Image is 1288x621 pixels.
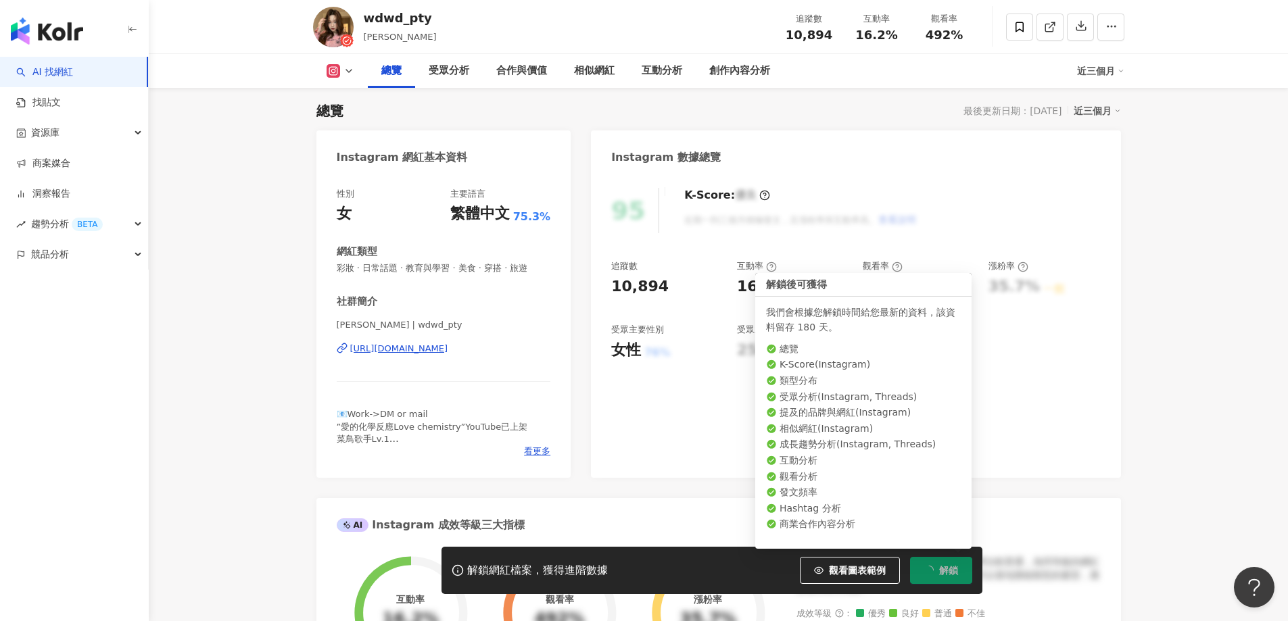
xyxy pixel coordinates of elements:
div: 觀看率 [919,12,970,26]
span: 資源庫 [31,118,59,148]
span: 10,894 [786,28,832,42]
div: 受眾主要年齡 [737,324,790,336]
button: 觀看圖表範例 [800,557,900,584]
span: 看更多 [524,445,550,457]
div: 互動率 [737,260,777,272]
div: 網紅類型 [337,245,377,259]
a: 商案媒合 [16,157,70,170]
a: searchAI 找網紅 [16,66,73,79]
img: KOL Avatar [313,7,354,47]
div: 受眾主要性別 [611,324,664,336]
div: 成效等級 ： [796,609,1101,619]
span: loading [922,564,936,577]
span: 解鎖 [939,565,958,576]
div: 觀看率 [546,594,574,605]
div: 漲粉率 [988,260,1028,272]
div: 互動分析 [642,63,682,79]
div: 追蹤數 [784,12,835,26]
span: 競品分析 [31,239,69,270]
div: AI [337,518,369,532]
div: BETA [72,218,103,231]
div: 近三個月 [1074,102,1121,120]
img: logo [11,18,83,45]
span: 趨勢分析 [31,209,103,239]
div: Instagram 數據總覽 [611,150,721,165]
span: 良好 [889,609,919,619]
div: 繁體中文 [450,203,510,224]
span: 優秀 [856,609,886,619]
div: 女性 [611,340,641,361]
span: [PERSON_NAME] [364,32,437,42]
div: 商業合作內容覆蓋比例 [863,324,951,336]
div: 解鎖網紅檔案，獲得進階數據 [467,564,608,578]
div: 女 [337,203,352,224]
div: 總覽 [381,63,402,79]
div: 創作內容分析 [709,63,770,79]
div: 相似網紅 [574,63,615,79]
div: 近三個月 [1077,60,1124,82]
span: 75.3% [513,209,551,224]
span: 492% [926,28,963,42]
div: K-Score : [684,188,770,203]
button: 解鎖 [910,557,972,584]
div: 追蹤數 [611,260,638,272]
div: 性別 [337,188,354,200]
span: 不佳 [955,609,985,619]
div: 16.2% [737,276,788,297]
a: 找貼文 [16,96,61,109]
div: wdwd_pty [364,9,437,26]
span: 📧Work->DM or mail ”愛的化學反應Love chemistry”YouTube已上架 菜鳥歌手Lv.1 - 演出｜模特｜各式拍攝邀約🆗 [EMAIL_ADDRESS][DOMAI... [337,409,528,480]
div: 合作與價值 [496,63,547,79]
div: Instagram 網紅基本資料 [337,150,468,165]
div: 社群簡介 [337,295,377,309]
div: 互動率 [851,12,903,26]
div: 主要語言 [450,188,485,200]
div: 最後更新日期：[DATE] [963,105,1062,116]
div: 觀看率 [863,260,903,272]
span: rise [16,220,26,229]
div: Instagram 成效等級三大指標 [337,518,525,532]
div: 漲粉率 [694,594,722,605]
a: [URL][DOMAIN_NAME] [337,343,551,355]
span: 彩妝 · 日常話題 · 教育與學習 · 美食 · 穿搭 · 旅遊 [337,262,551,274]
span: [PERSON_NAME] | wdwd_pty [337,319,551,331]
span: 16.2% [855,28,897,42]
div: 492% [863,276,909,297]
span: 普通 [922,609,952,619]
div: 受眾分析 [429,63,469,79]
div: 互動率 [396,594,425,605]
a: 洞察報告 [16,187,70,201]
div: [URL][DOMAIN_NAME] [350,343,448,355]
div: 總覽 [316,101,343,120]
span: 觀看圖表範例 [829,565,886,576]
div: 10,894 [611,276,669,297]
